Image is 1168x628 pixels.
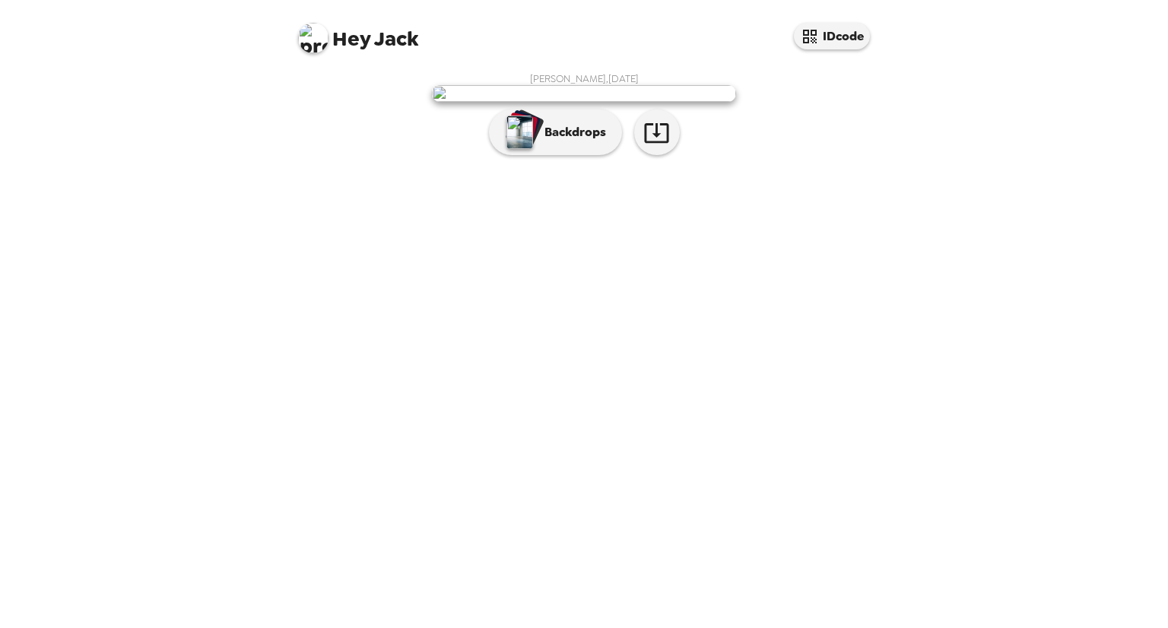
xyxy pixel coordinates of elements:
button: Backdrops [489,109,622,155]
span: Jack [298,15,418,49]
p: Backdrops [537,123,606,141]
img: profile pic [298,23,328,53]
span: Hey [332,25,370,52]
span: [PERSON_NAME] , [DATE] [530,72,639,85]
button: IDcode [794,23,870,49]
img: user [432,85,736,102]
